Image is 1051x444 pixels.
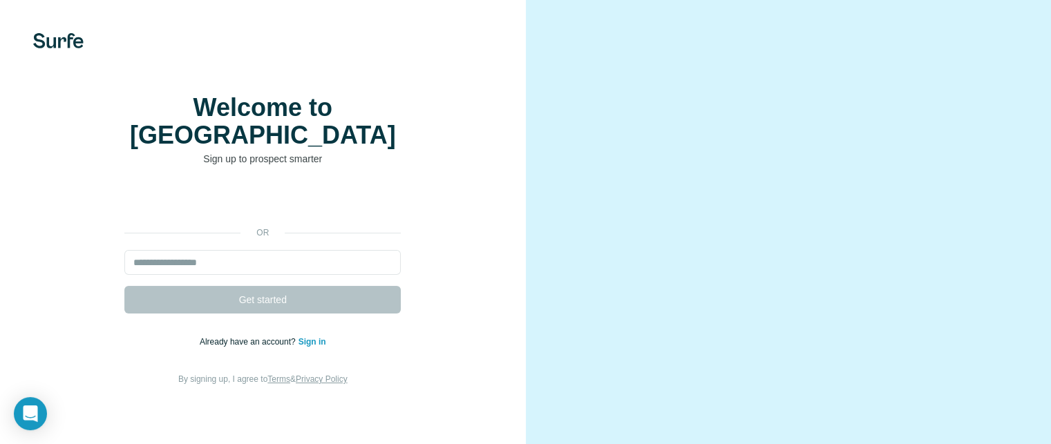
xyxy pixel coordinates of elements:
a: Sign in [299,337,326,347]
p: or [240,226,285,239]
img: Surfe's logo [33,33,84,48]
span: By signing up, I agree to & [178,374,348,384]
span: Already have an account? [200,337,299,347]
iframe: Sign in with Google Button [117,186,408,217]
a: Terms [267,374,290,384]
p: Sign up to prospect smarter [124,152,401,166]
h1: Welcome to [GEOGRAPHIC_DATA] [124,94,401,149]
div: Open Intercom Messenger [14,397,47,430]
a: Privacy Policy [296,374,348,384]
